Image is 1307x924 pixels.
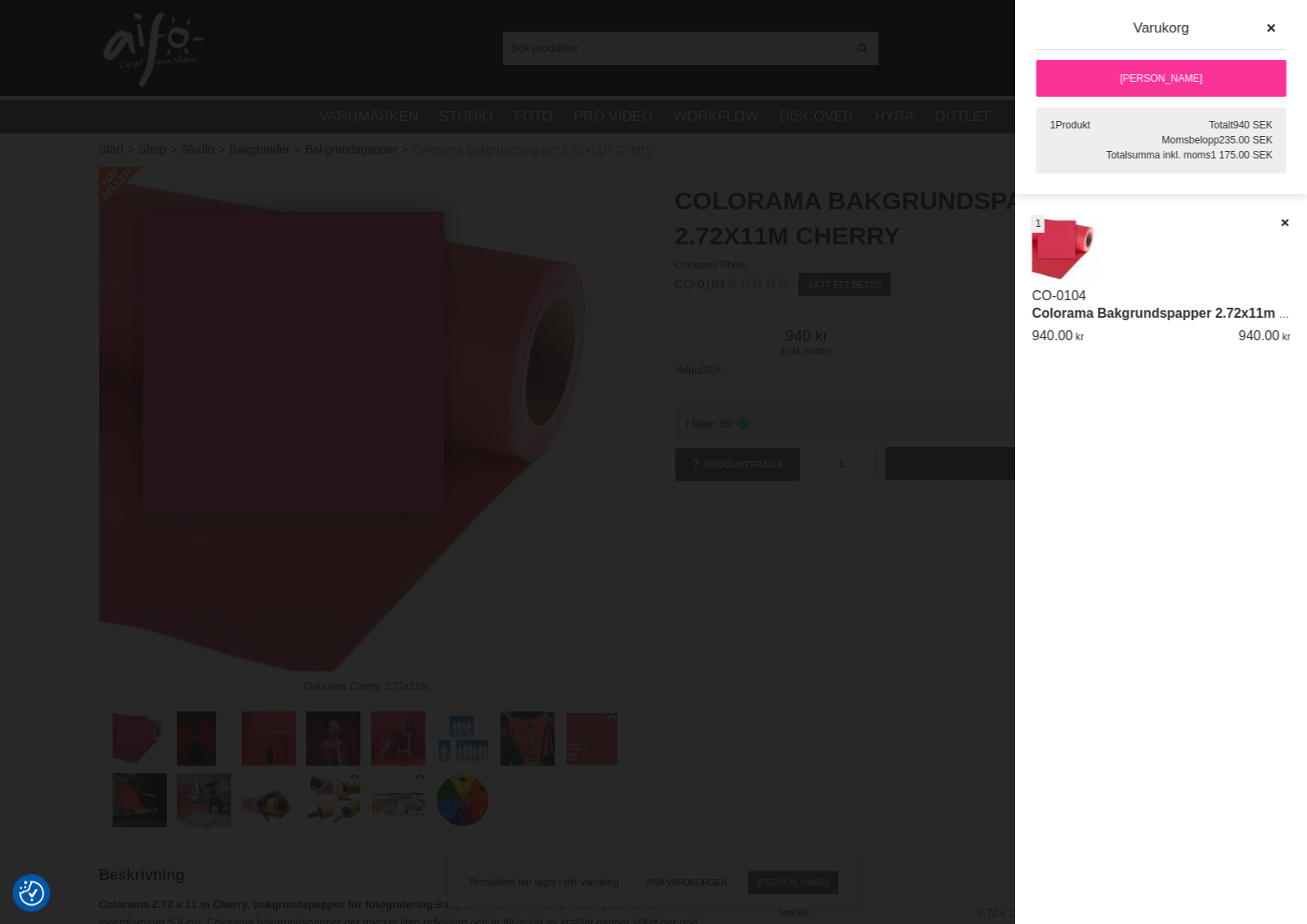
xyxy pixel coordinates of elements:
[1162,134,1219,146] span: Momsbelopp
[1036,60,1286,97] a: [PERSON_NAME]
[1055,119,1089,131] span: Produkt
[1035,216,1041,231] span: 1
[1219,134,1272,146] span: 235.00 SEK
[1239,329,1279,343] span: 940.00
[19,881,44,906] img: Revisit consent button
[1134,20,1189,36] span: Varukorg
[1032,289,1086,303] a: CO-0104
[1210,149,1272,161] span: 1 175.00 SEK
[1106,149,1210,161] span: Totalsumma inkl. moms
[1233,119,1272,131] span: 940 SEK
[1209,119,1233,131] span: Totalt
[1032,215,1099,283] img: Colorama Bakgrundspapper 2.72x11m Cherry
[19,878,44,908] button: Samtyckesinställningar
[1050,119,1056,131] span: 1
[1032,329,1073,343] span: 940.00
